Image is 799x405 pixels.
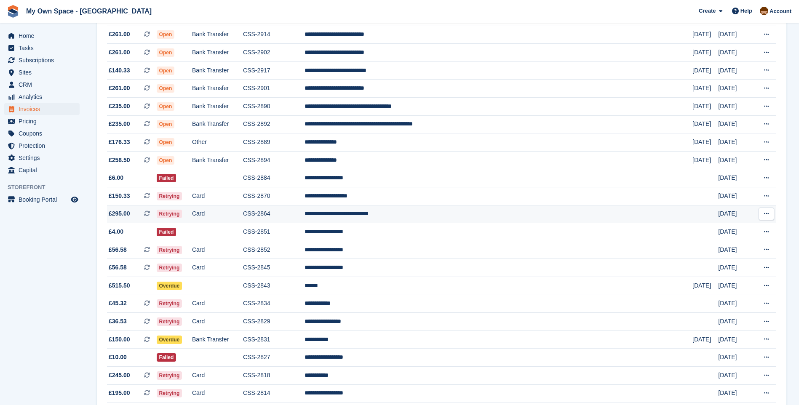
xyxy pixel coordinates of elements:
td: [DATE] [692,61,718,80]
td: [DATE] [718,169,751,187]
td: Bank Transfer [192,80,243,98]
span: Subscriptions [19,54,69,66]
td: CSS-2814 [243,384,305,402]
a: menu [4,128,80,139]
span: Home [19,30,69,42]
a: Preview store [69,195,80,205]
span: £150.33 [109,192,130,200]
td: [DATE] [718,241,751,259]
td: [DATE] [692,98,718,116]
span: £245.00 [109,371,130,380]
span: Retrying [157,246,182,254]
span: £261.00 [109,48,130,57]
a: menu [4,91,80,103]
span: £4.00 [109,227,123,236]
td: [DATE] [692,115,718,133]
span: Tasks [19,42,69,54]
a: menu [4,67,80,78]
td: Bank Transfer [192,98,243,116]
span: Create [699,7,716,15]
span: £235.00 [109,102,130,111]
td: CSS-2914 [243,26,305,44]
td: [DATE] [718,133,751,152]
span: Open [157,30,175,39]
td: [DATE] [718,26,751,44]
td: CSS-2884 [243,169,305,187]
span: Overdue [157,282,182,290]
span: £150.00 [109,335,130,344]
a: menu [4,194,80,205]
span: Retrying [157,371,182,380]
span: Open [157,120,175,128]
span: Storefront [8,183,84,192]
a: menu [4,164,80,176]
td: [DATE] [718,223,751,241]
span: £195.00 [109,389,130,397]
td: [DATE] [692,133,718,152]
a: menu [4,115,80,127]
td: CSS-2818 [243,366,305,384]
span: £36.53 [109,317,127,326]
span: Open [157,102,175,111]
td: [DATE] [718,80,751,98]
td: CSS-2870 [243,187,305,205]
span: Open [157,138,175,147]
td: [DATE] [718,205,751,223]
td: CSS-2894 [243,151,305,169]
span: Capital [19,164,69,176]
span: Retrying [157,210,182,218]
td: Card [192,295,243,313]
a: menu [4,42,80,54]
span: Failed [157,353,176,362]
td: CSS-2852 [243,241,305,259]
td: [DATE] [692,330,718,349]
td: [DATE] [718,330,751,349]
span: Failed [157,228,176,236]
span: Protection [19,140,69,152]
span: Retrying [157,192,182,200]
td: CSS-2843 [243,277,305,295]
td: CSS-2829 [243,313,305,331]
span: Open [157,156,175,165]
a: My Own Space - [GEOGRAPHIC_DATA] [23,4,155,18]
span: £258.50 [109,156,130,165]
a: menu [4,152,80,164]
td: Card [192,187,243,205]
span: Open [157,48,175,57]
span: Open [157,67,175,75]
span: £261.00 [109,84,130,93]
a: menu [4,79,80,91]
td: CSS-2864 [243,205,305,223]
span: CRM [19,79,69,91]
td: Card [192,313,243,331]
td: CSS-2901 [243,80,305,98]
img: stora-icon-8386f47178a22dfd0bd8f6a31ec36ba5ce8667c1dd55bd0f319d3a0aa187defe.svg [7,5,19,18]
td: [DATE] [718,366,751,384]
td: CSS-2845 [243,259,305,277]
span: Pricing [19,115,69,127]
td: [DATE] [718,384,751,402]
span: Sites [19,67,69,78]
td: [DATE] [718,187,751,205]
span: Invoices [19,103,69,115]
td: Card [192,259,243,277]
span: £56.58 [109,263,127,272]
span: Help [740,7,752,15]
td: [DATE] [692,277,718,295]
td: [DATE] [692,44,718,62]
td: [DATE] [718,313,751,331]
td: Bank Transfer [192,151,243,169]
td: Bank Transfer [192,330,243,349]
td: [DATE] [692,26,718,44]
span: £6.00 [109,173,123,182]
span: £261.00 [109,30,130,39]
td: [DATE] [718,259,751,277]
td: CSS-2827 [243,349,305,367]
td: CSS-2831 [243,330,305,349]
span: Retrying [157,389,182,397]
span: Failed [157,174,176,182]
span: Booking Portal [19,194,69,205]
td: Bank Transfer [192,61,243,80]
td: CSS-2902 [243,44,305,62]
td: [DATE] [718,151,751,169]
